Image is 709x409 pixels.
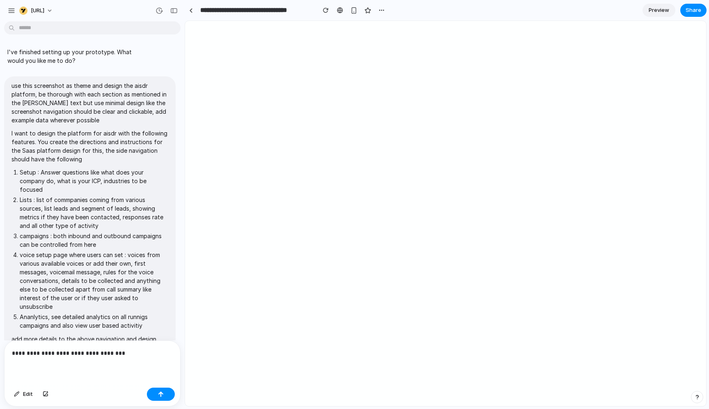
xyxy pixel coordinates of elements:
[20,250,168,311] p: voice setup page where users can set : voices from various available voices or add their own, fir...
[686,6,701,14] span: Share
[20,168,168,194] p: Setup : Answer questions like what does your company do, what is your ICP, industries to be focused
[23,390,33,398] span: Edit
[643,4,675,17] a: Preview
[11,129,168,163] p: I want to design the platform for aisdr with the following features. You create the directions an...
[20,195,168,230] p: Lists : list of commpanies coming from various sources, list leads and segment of leads, showing ...
[680,4,707,17] button: Share
[20,232,168,249] p: campaigns : both inbound and outbound campaigns can be controlled from here
[649,6,669,14] span: Preview
[11,335,168,352] p: add more details to the above navigation and design using the List of features to be covered :
[10,388,37,401] button: Edit
[7,48,144,65] p: I've finished setting up your prototype. What would you like me to do?
[16,4,57,17] button: [URL]
[11,81,168,124] p: use this screenshot as theme and design the aisdr platform, be thorough with each section as ment...
[31,7,44,15] span: [URL]
[20,312,168,330] p: Ananlytics, see detailed analytics on all runnigs campaigns and also view user based activitiy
